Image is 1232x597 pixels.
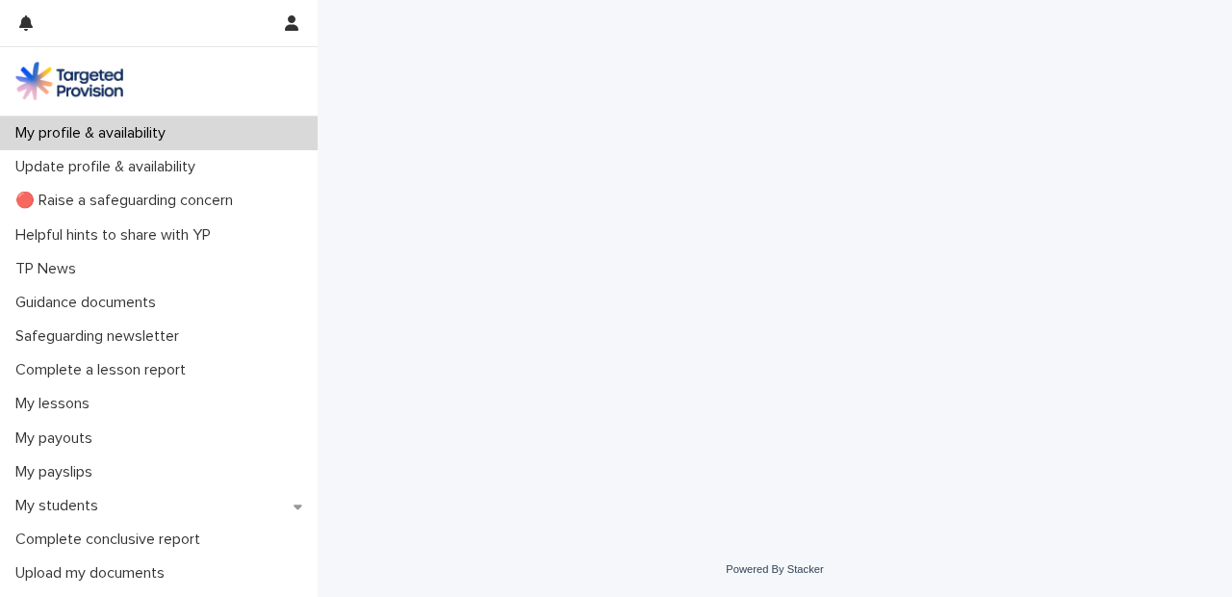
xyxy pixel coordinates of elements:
[8,531,216,549] p: Complete conclusive report
[8,395,105,413] p: My lessons
[8,294,171,312] p: Guidance documents
[8,260,91,278] p: TP News
[8,497,114,515] p: My students
[8,327,194,346] p: Safeguarding newsletter
[8,158,211,176] p: Update profile & availability
[8,429,108,448] p: My payouts
[15,62,123,100] img: M5nRWzHhSzIhMunXDL62
[8,361,201,379] p: Complete a lesson report
[8,124,181,143] p: My profile & availability
[726,563,823,575] a: Powered By Stacker
[8,463,108,481] p: My payslips
[8,226,226,245] p: Helpful hints to share with YP
[8,192,248,210] p: 🔴 Raise a safeguarding concern
[8,564,180,583] p: Upload my documents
